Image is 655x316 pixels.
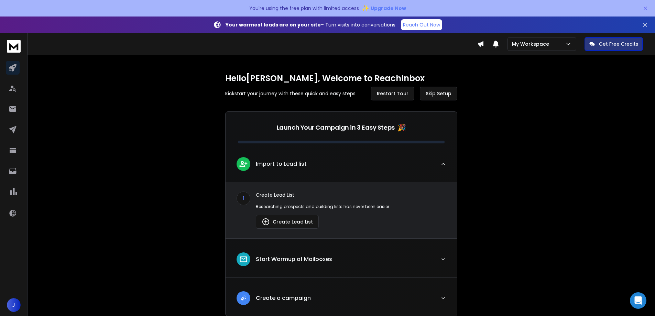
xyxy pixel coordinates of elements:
[397,123,406,132] span: 🎉
[630,292,646,309] div: Open Intercom Messenger
[512,41,552,47] p: My Workspace
[226,21,395,28] p: – Turn visits into conversations
[256,160,307,168] p: Import to Lead list
[256,294,311,302] p: Create a campaign
[239,255,248,264] img: lead
[426,90,451,97] span: Skip Setup
[225,90,356,97] p: Kickstart your journey with these quick and easy steps
[226,152,457,182] button: leadImport to Lead list
[7,40,21,53] img: logo
[420,87,457,100] button: Skip Setup
[226,286,457,316] button: leadCreate a campaign
[226,247,457,277] button: leadStart Warmup of Mailboxes
[226,21,321,28] strong: Your warmest leads are on your site
[403,21,440,28] p: Reach Out Now
[277,123,395,132] p: Launch Your Campaign in 3 Easy Steps
[599,41,638,47] p: Get Free Credits
[226,182,457,238] div: leadImport to Lead list
[401,19,442,30] a: Reach Out Now
[256,215,319,229] button: Create Lead List
[256,204,446,209] p: Researching prospects and building lists has never been easier.
[225,73,457,84] h1: Hello [PERSON_NAME] , Welcome to ReachInbox
[371,87,414,100] button: Restart Tour
[249,5,359,12] p: You're using the free plan with limited access
[239,294,248,302] img: lead
[256,255,332,263] p: Start Warmup of Mailboxes
[7,298,21,312] button: J
[362,1,406,15] button: ✨Upgrade Now
[237,192,250,205] div: 1
[256,192,446,198] p: Create Lead List
[262,218,270,226] img: lead
[585,37,643,51] button: Get Free Credits
[239,160,248,168] img: lead
[362,3,369,13] span: ✨
[371,5,406,12] span: Upgrade Now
